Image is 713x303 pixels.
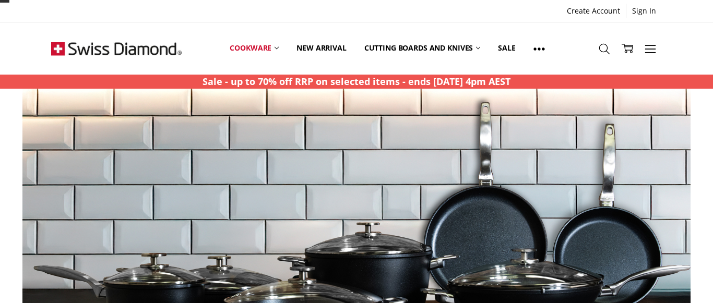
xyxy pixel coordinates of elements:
[221,25,288,71] a: Cookware
[525,25,554,72] a: Show All
[288,25,355,71] a: New arrival
[626,4,662,18] a: Sign In
[355,25,490,71] a: Cutting boards and knives
[203,75,510,88] strong: Sale - up to 70% off RRP on selected items - ends [DATE] 4pm AEST
[489,25,524,71] a: Sale
[561,4,626,18] a: Create Account
[51,22,182,75] img: Free Shipping On Every Order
